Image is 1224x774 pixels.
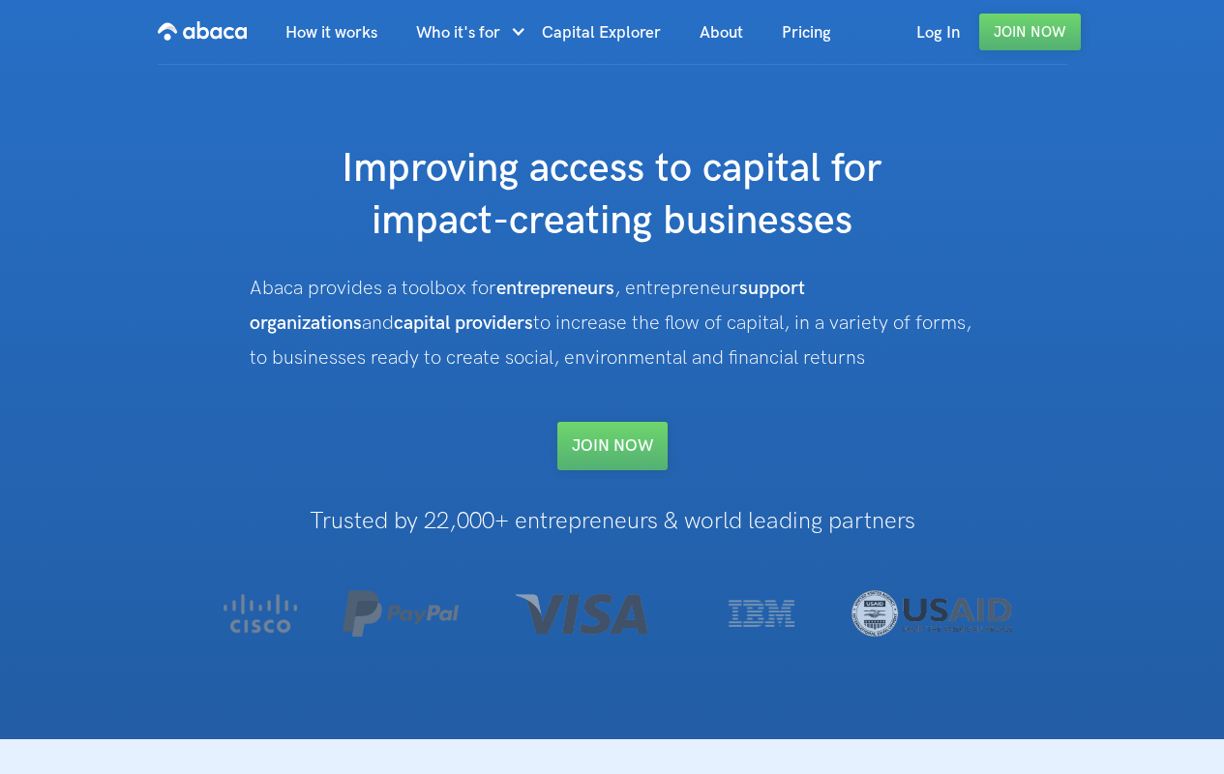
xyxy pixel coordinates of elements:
[496,277,614,300] strong: entrepreneurs
[557,422,668,470] a: Join NOW
[225,143,1000,248] h1: Improving access to capital for impact-creating businesses
[250,271,975,375] div: Abaca provides a toolbox for , entrepreneur and to increase the flow of capital, in a variety of ...
[394,312,533,335] strong: capital providers
[184,509,1041,534] h1: Trusted by 22,000+ entrepreneurs & world leading partners
[979,14,1081,50] a: Join Now
[158,15,247,46] img: Abaca logo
